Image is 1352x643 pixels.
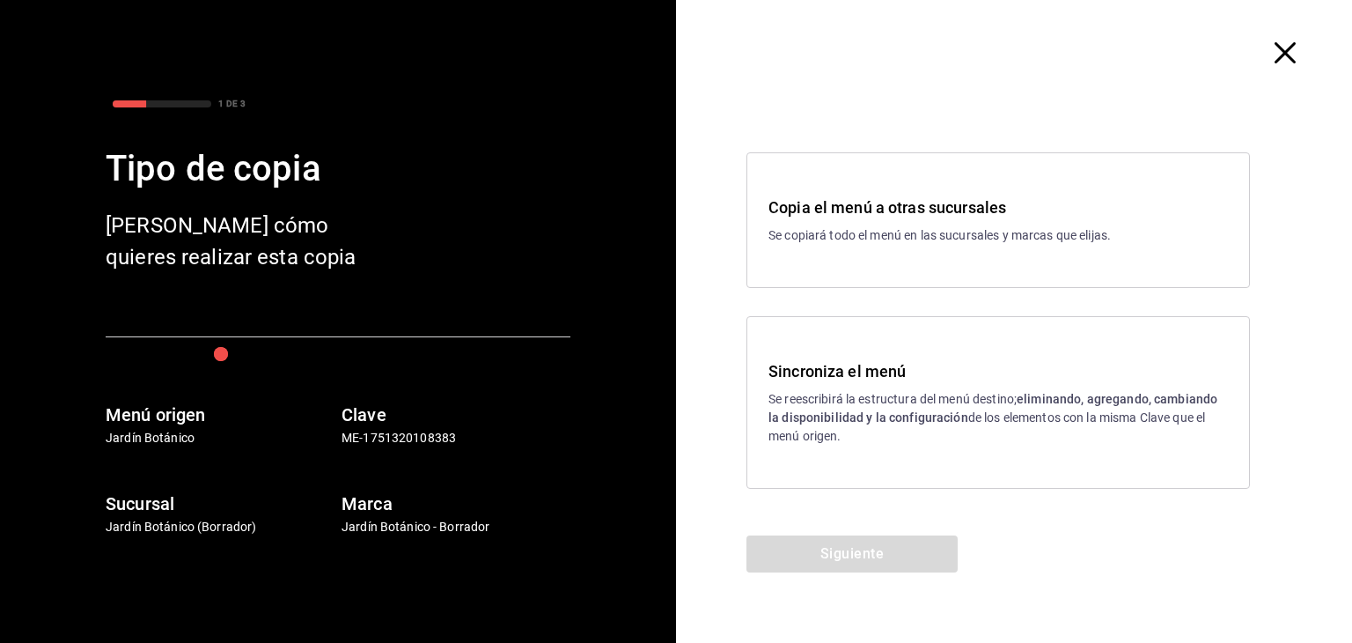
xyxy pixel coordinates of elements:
div: [PERSON_NAME] cómo quieres realizar esta copia [106,210,387,273]
p: Jardín Botánico [106,429,334,447]
p: ME-1751320108383 [342,429,570,447]
div: Tipo de copia [106,143,570,196]
h6: Marca [342,490,570,518]
h3: Copia el menú a otras sucursales [768,196,1228,219]
p: Jardín Botánico - Borrador [342,518,570,536]
h6: Sucursal [106,490,334,518]
p: Se copiará todo el menú en las sucursales y marcas que elijas. [768,226,1228,245]
div: 1 DE 3 [218,97,246,110]
h6: Menú origen [106,401,334,429]
h6: Clave [342,401,570,429]
p: Jardín Botánico (Borrador) [106,518,334,536]
p: Se reescribirá la estructura del menú destino; de los elementos con la misma Clave que el menú or... [768,390,1228,446]
h3: Sincroniza el menú [768,359,1228,383]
